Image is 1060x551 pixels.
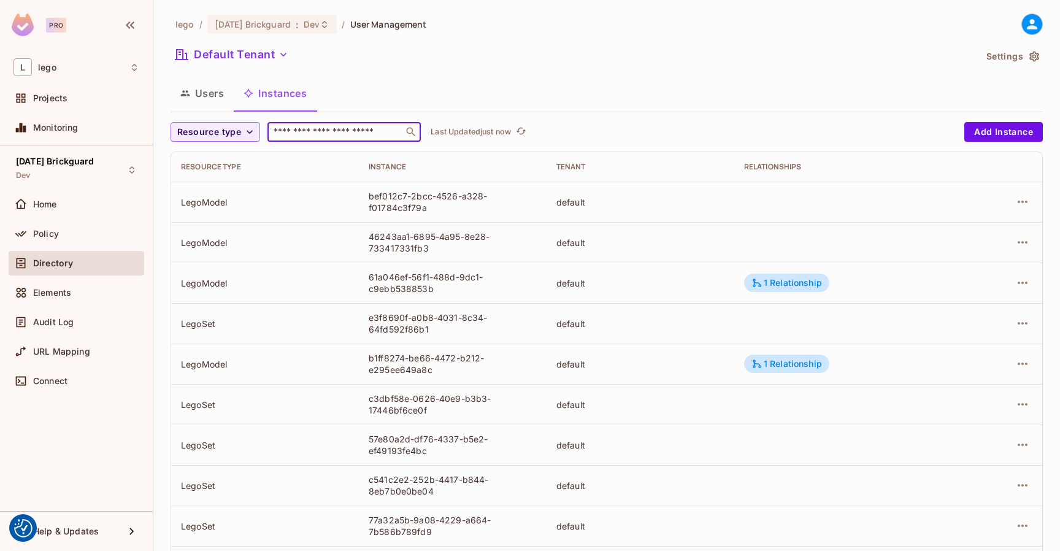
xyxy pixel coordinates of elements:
[513,125,528,139] button: refresh
[181,277,349,289] div: LegoModel
[181,162,349,172] div: Resource type
[556,277,724,289] div: default
[431,127,511,137] p: Last Updated just now
[181,439,349,451] div: LegoSet
[171,122,260,142] button: Resource type
[181,237,349,249] div: LegoModel
[215,18,291,30] span: [DATE] Brickguard
[14,519,33,538] img: Revisit consent button
[981,47,1043,66] button: Settings
[33,229,59,239] span: Policy
[171,78,234,109] button: Users
[295,20,299,29] span: :
[46,18,66,33] div: Pro
[33,93,67,103] span: Projects
[556,480,724,491] div: default
[12,13,34,36] img: SReyMgAAAABJRU5ErkJggg==
[369,474,537,497] div: c541c2e2-252b-4417-b844-8eb7b0e0be04
[171,45,293,64] button: Default Tenant
[181,196,349,208] div: LegoModel
[181,399,349,410] div: LegoSet
[556,439,724,451] div: default
[33,123,79,133] span: Monitoring
[556,399,724,410] div: default
[751,277,822,288] div: 1 Relationship
[556,358,724,370] div: default
[744,162,953,172] div: Relationships
[199,18,202,30] li: /
[369,352,537,376] div: b1ff8274-be66-4472-b212-e295ee649a8c
[234,78,317,109] button: Instances
[369,271,537,295] div: 61a046ef-56f1-488d-9dc1-c9ebb538853b
[556,520,724,532] div: default
[350,18,427,30] span: User Management
[304,18,320,30] span: Dev
[511,125,528,139] span: Click to refresh data
[369,433,537,457] div: 57e80a2d-df76-4337-b5e2-ef49193fe4bc
[33,199,57,209] span: Home
[33,526,99,536] span: Help & Updates
[556,318,724,329] div: default
[369,231,537,254] div: 46243aa1-6895-4a95-8e28-733417331fb3
[181,358,349,370] div: LegoModel
[556,196,724,208] div: default
[516,126,526,138] span: refresh
[369,312,537,335] div: e3f8690f-a0b8-4031-8c34-64fd592f86b1
[751,358,822,369] div: 1 Relationship
[16,156,94,166] span: [DATE] Brickguard
[369,393,537,416] div: c3dbf58e-0626-40e9-b3b3-17446bf6ce0f
[33,288,71,298] span: Elements
[181,318,349,329] div: LegoSet
[175,18,194,30] span: the active workspace
[13,58,32,76] span: L
[177,125,241,140] span: Resource type
[556,162,724,172] div: Tenant
[556,237,724,249] div: default
[16,171,30,180] span: Dev
[38,63,56,72] span: Workspace: lego
[33,317,74,327] span: Audit Log
[14,519,33,538] button: Consent Preferences
[964,122,1043,142] button: Add Instance
[369,514,537,538] div: 77a32a5b-9a08-4229-a664-7b586b789fd9
[33,376,67,386] span: Connect
[181,520,349,532] div: LegoSet
[369,162,537,172] div: Instance
[181,480,349,491] div: LegoSet
[342,18,345,30] li: /
[369,190,537,214] div: bef012c7-2bcc-4526-a328-f01784c3f79a
[33,258,73,268] span: Directory
[33,347,90,356] span: URL Mapping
